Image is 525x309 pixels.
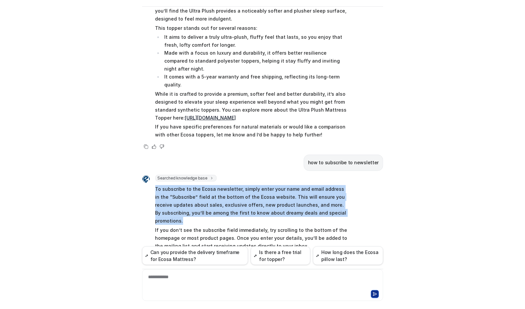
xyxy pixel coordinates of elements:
[163,33,349,49] li: It aims to deliver a truly ultra-plush, fluffy feel that lasts, so you enjoy that fresh, lofty co...
[313,246,383,265] button: How long does the Ecosa pillow last?
[163,73,349,89] li: It comes with a 5-year warranty and free shipping, reflecting its long-term quality.
[185,115,236,121] a: [URL][DOMAIN_NAME]
[155,90,349,122] p: While it is crafted to provide a premium, softer feel and better durability, it’s also designed t...
[155,123,349,139] p: If you have specific preferences for natural materials or would like a comparison with other Ecos...
[142,246,248,265] button: Can you provide the delivery timeframe for Ecosa Mattress?
[155,24,349,32] p: This topper stands out for several reasons:
[163,49,349,73] li: Made with a focus on luxury and durability, it offers better resilience compared to standard poly...
[155,226,349,250] p: If you don’t see the subscribe field immediately, try scrolling to the bottom of the homepage or ...
[142,175,150,183] img: Widget
[251,246,310,265] button: Is there a free trial for topper?
[155,185,349,225] p: To subscribe to the Ecosa newsletter, simply enter your name and email address in the “Subscribe”...
[308,159,379,167] p: how to subscribe to newsletter
[155,175,217,181] span: Searched knowledge base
